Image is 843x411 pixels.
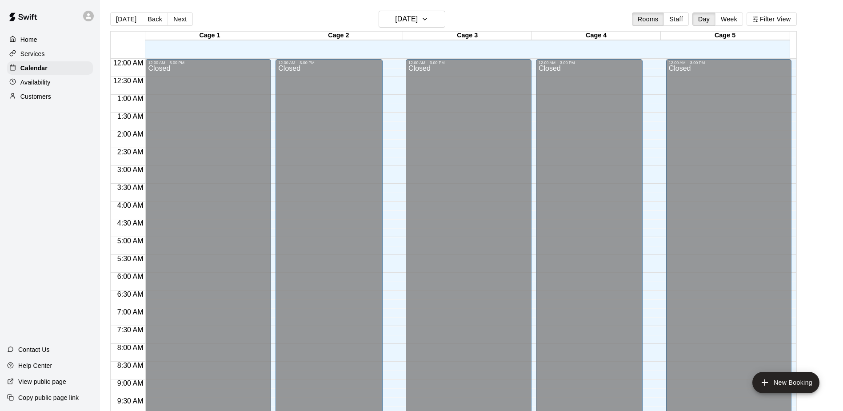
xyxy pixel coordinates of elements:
a: Services [7,47,93,60]
div: Cage 1 [145,32,274,40]
button: [DATE] [379,11,445,28]
p: Copy public page link [18,393,79,402]
div: 12:00 AM – 3:00 PM [539,60,640,65]
span: 6:00 AM [115,273,146,280]
span: 7:00 AM [115,308,146,316]
p: Availability [20,78,51,87]
div: 12:00 AM – 3:00 PM [148,60,268,65]
div: Cage 5 [661,32,790,40]
span: 4:30 AM [115,219,146,227]
button: Day [692,12,715,26]
span: 9:30 AM [115,397,146,405]
a: Customers [7,90,93,103]
button: Filter View [747,12,796,26]
p: Services [20,49,45,58]
span: 1:00 AM [115,95,146,102]
span: 7:30 AM [115,326,146,334]
div: Cage 3 [403,32,532,40]
button: add [752,372,819,393]
div: 12:00 AM – 3:00 PM [408,60,529,65]
span: 9:00 AM [115,379,146,387]
p: Contact Us [18,345,50,354]
span: 1:30 AM [115,113,146,120]
p: Calendar [20,64,48,73]
p: Help Center [18,361,52,370]
span: 5:30 AM [115,255,146,262]
span: 12:30 AM [111,77,146,85]
p: View public page [18,377,66,386]
a: Home [7,33,93,46]
span: 4:00 AM [115,201,146,209]
div: Cage 2 [274,32,403,40]
span: 5:00 AM [115,237,146,245]
span: 3:00 AM [115,166,146,173]
button: Staff [663,12,689,26]
button: Back [142,12,168,26]
p: Customers [20,92,51,101]
a: Calendar [7,61,93,75]
button: [DATE] [110,12,142,26]
div: 12:00 AM – 3:00 PM [669,60,789,65]
span: 6:30 AM [115,290,146,298]
div: 12:00 AM – 3:00 PM [278,60,380,65]
button: Week [715,12,743,26]
p: Home [20,35,37,44]
div: Cage 4 [532,32,661,40]
span: 12:00 AM [111,59,146,67]
a: Availability [7,76,93,89]
span: 2:00 AM [115,130,146,138]
span: 3:30 AM [115,184,146,191]
button: Next [168,12,192,26]
h6: [DATE] [395,13,418,25]
button: Rooms [632,12,664,26]
span: 2:30 AM [115,148,146,156]
span: 8:00 AM [115,344,146,351]
span: 8:30 AM [115,362,146,369]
